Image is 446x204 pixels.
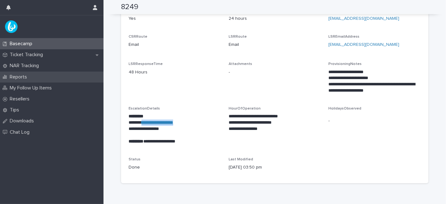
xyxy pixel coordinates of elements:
[7,129,35,135] p: Chat Log
[7,52,48,58] p: Ticket Tracking
[129,15,221,22] p: Yes
[229,69,321,76] p: -
[229,107,261,110] span: HourOfOperation
[229,41,239,48] span: Email
[7,85,57,91] p: My Follow Up Items
[129,35,147,39] span: CSRRoute
[7,96,35,102] p: Resellers
[328,62,362,66] span: ProvisioningNotes
[129,107,160,110] span: EscalationDetails
[7,74,32,80] p: Reports
[7,107,24,113] p: Tips
[129,62,163,66] span: LSRResponseTime
[328,42,399,47] a: [EMAIL_ADDRESS][DOMAIN_NAME]
[328,118,421,124] p: -
[328,35,359,39] span: LSREmailAddress
[129,164,221,171] p: Done
[7,63,44,69] p: NAR Tracking
[229,35,247,39] span: LSRRoute
[5,20,18,33] img: UPKZpZA3RCu7zcH4nw8l
[229,15,321,22] p: 24 hours
[7,118,39,124] p: Downloads
[7,41,37,47] p: Basecamp
[229,164,321,171] p: [DATE] 03:50 pm
[129,158,141,161] span: Status
[229,62,252,66] span: Attachments
[229,158,253,161] span: Last Modified
[129,69,221,76] p: 48 Hours
[328,107,361,110] span: HolidaysObserved
[121,3,138,12] h2: 8249
[129,41,139,48] span: Email
[328,16,399,21] a: [EMAIL_ADDRESS][DOMAIN_NAME]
